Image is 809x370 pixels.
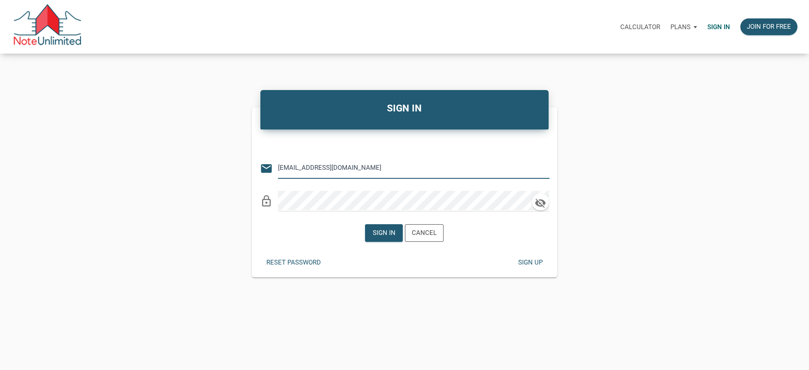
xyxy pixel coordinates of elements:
a: Calculator [615,13,665,40]
button: Reset password [260,254,327,271]
p: Sign in [707,23,730,31]
p: Plans [670,23,691,31]
div: Join for free [747,22,791,32]
div: Reset password [266,258,321,268]
button: Plans [665,14,702,40]
button: Cancel [405,224,444,242]
div: Sign up [518,258,543,268]
img: NoteUnlimited [13,4,82,49]
i: lock_outline [260,195,273,208]
a: Plans [665,13,702,40]
button: Sign in [365,224,403,242]
button: Sign up [511,254,549,271]
div: Cancel [412,228,437,238]
a: Sign in [702,13,735,40]
a: Join for free [735,13,803,40]
h4: SIGN IN [267,101,542,116]
i: email [260,162,273,175]
input: Email [278,158,537,177]
button: Join for free [740,18,797,35]
p: Calculator [620,23,660,31]
div: Sign in [373,228,395,238]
